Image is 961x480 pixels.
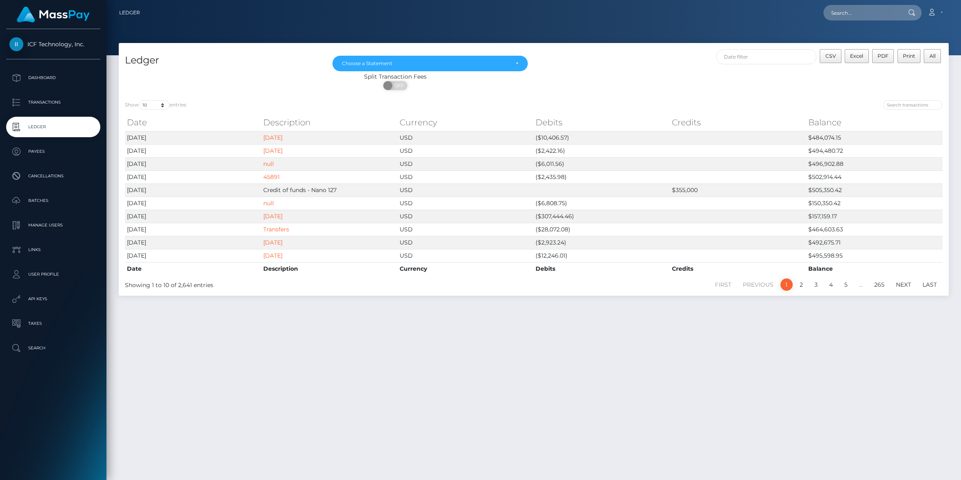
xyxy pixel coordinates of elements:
p: Cancellations [9,170,97,182]
td: [DATE] [125,236,261,249]
p: Search [9,342,97,354]
td: ($307,444.46) [534,210,670,223]
p: User Profile [9,268,97,281]
a: Ledger [6,117,100,137]
button: CSV [820,49,841,63]
a: 2 [795,278,807,291]
img: ICF Technology, Inc. [9,37,23,51]
a: [DATE] [263,252,283,259]
td: [DATE] [125,183,261,197]
p: Batches [9,195,97,207]
p: Dashboard [9,72,97,84]
td: USD [398,170,534,183]
td: ($10,406.57) [534,131,670,144]
td: USD [398,197,534,210]
button: PDF [872,49,894,63]
a: 1 [780,278,793,291]
a: [DATE] [263,239,283,246]
td: ($2,422.16) [534,144,670,157]
td: $502,914.44 [806,170,943,183]
td: USD [398,210,534,223]
td: $492,675.71 [806,236,943,249]
td: USD [398,144,534,157]
div: Choose a Statement [342,60,509,67]
td: ($28,072.08) [534,223,670,236]
th: Currency [398,114,534,131]
td: [DATE] [125,197,261,210]
th: Date [125,262,261,275]
td: $484,074.15 [806,131,943,144]
th: Debits [534,114,670,131]
th: Balance [806,114,943,131]
td: USD [398,183,534,197]
td: ($2,923.24) [534,236,670,249]
p: Transactions [9,96,97,109]
td: USD [398,131,534,144]
td: USD [398,223,534,236]
a: [DATE] [263,213,283,220]
a: Payees [6,141,100,162]
td: [DATE] [125,144,261,157]
th: Currency [398,262,534,275]
td: USD [398,249,534,262]
input: Search transactions [883,100,943,110]
span: OFF [388,81,408,90]
select: Showentries [139,100,170,110]
a: Ledger [119,4,140,21]
th: Description [261,114,398,131]
button: Excel [845,49,869,63]
th: Credits [670,114,806,131]
a: Cancellations [6,166,100,186]
a: Links [6,240,100,260]
a: User Profile [6,264,100,285]
a: 5 [840,278,852,291]
p: Taxes [9,317,97,330]
span: ICF Technology, Inc. [6,41,100,48]
p: Payees [9,145,97,158]
label: Show entries [125,100,186,110]
button: Print [898,49,921,63]
span: Excel [850,53,863,59]
p: Manage Users [9,219,97,231]
div: Showing 1 to 10 of 2,641 entries [125,278,459,290]
p: Ledger [9,121,97,133]
a: Taxes [6,313,100,334]
button: Choose a Statement [332,56,528,71]
td: Credit of funds - Nano 127 [261,183,398,197]
a: 3 [810,278,822,291]
th: Description [261,262,398,275]
span: CSV [825,53,836,59]
a: 265 [870,278,889,291]
a: Batches [6,190,100,211]
input: Search... [823,5,900,20]
th: Credits [670,262,806,275]
span: Print [903,53,915,59]
img: MassPay Logo [17,7,90,23]
a: Manage Users [6,215,100,235]
td: [DATE] [125,170,261,183]
a: 45891 [263,173,280,181]
a: Transactions [6,92,100,113]
td: ($6,011.56) [534,157,670,170]
span: PDF [877,53,889,59]
h4: Ledger [125,53,320,68]
input: Date filter [716,49,817,64]
a: [DATE] [263,134,283,141]
td: $496,902.88 [806,157,943,170]
button: All [924,49,941,63]
a: API Keys [6,289,100,309]
a: Transfers [263,226,289,233]
th: Date [125,114,261,131]
a: 4 [825,278,837,291]
a: null [263,199,274,207]
td: [DATE] [125,157,261,170]
td: [DATE] [125,210,261,223]
td: ($6,808.75) [534,197,670,210]
a: Dashboard [6,68,100,88]
td: ($2,435.98) [534,170,670,183]
a: Next [891,278,916,291]
td: $157,159.17 [806,210,943,223]
a: null [263,160,274,168]
p: Links [9,244,97,256]
a: Search [6,338,100,358]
